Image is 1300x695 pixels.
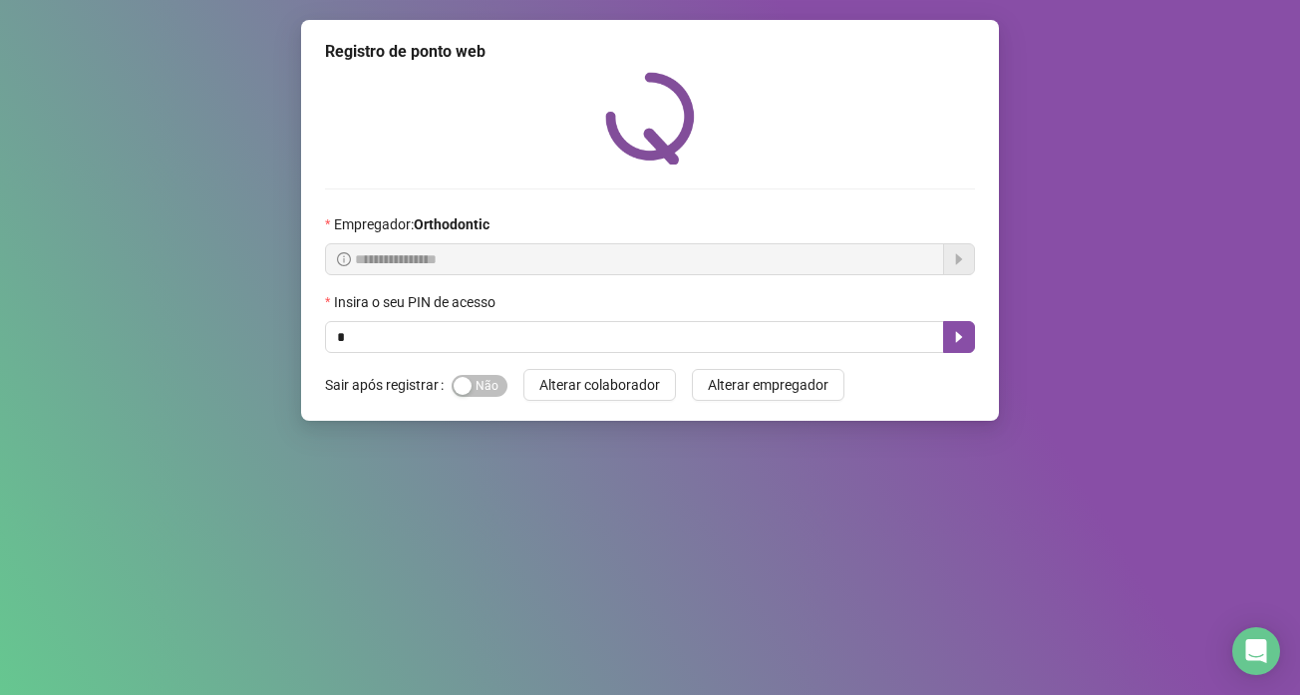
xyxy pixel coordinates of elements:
div: Registro de ponto web [325,40,975,64]
span: caret-right [951,329,967,345]
label: Insira o seu PIN de acesso [325,291,508,313]
button: Alterar colaborador [523,369,676,401]
span: Alterar empregador [708,374,828,396]
strong: Orthodontic [414,216,489,232]
label: Sair após registrar [325,369,452,401]
img: QRPoint [605,72,695,165]
button: Alterar empregador [692,369,844,401]
span: info-circle [337,252,351,266]
div: Open Intercom Messenger [1232,627,1280,675]
span: Alterar colaborador [539,374,660,396]
span: Empregador : [334,213,489,235]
